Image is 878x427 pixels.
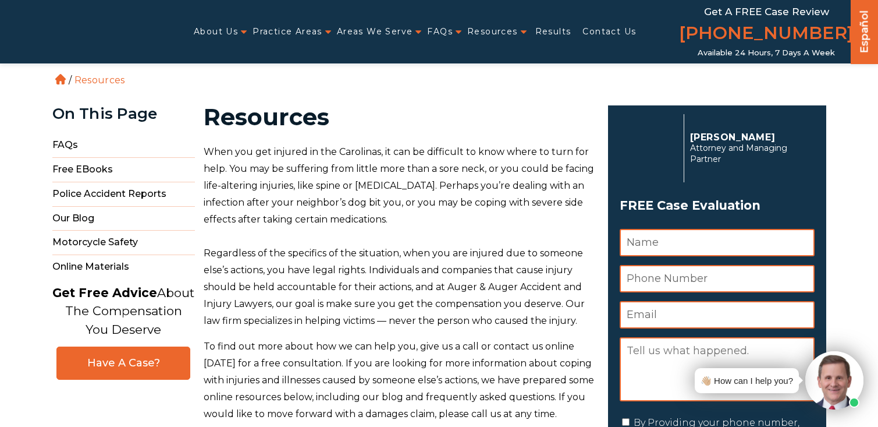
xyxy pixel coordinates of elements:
[427,20,453,44] a: FAQs
[701,373,793,389] div: 👋🏼 How can I help you?
[620,119,678,177] img: Herbert Auger
[690,132,808,143] p: [PERSON_NAME]
[52,207,195,231] span: Our Blog
[620,195,815,217] h3: FREE Case Evaluation
[620,229,815,256] input: Name
[204,105,594,129] h1: Resources
[253,20,322,44] a: Practice Areas
[52,158,195,182] span: Free eBooks
[52,285,157,300] strong: Get Free Advice
[679,20,854,48] a: [PHONE_NUMBER]
[204,245,594,329] p: Regardless of the specifics of the situation, when you are injured due to someone else’s actions,...
[582,20,636,44] a: Contact Us
[690,143,808,165] span: Attorney and Managing Partner
[56,347,190,380] a: Have A Case?
[69,357,178,370] span: Have A Case?
[52,182,195,207] span: Police Accident Reports
[52,284,194,339] p: About The Compensation You Deserve
[620,265,815,292] input: Phone Number
[704,6,829,17] span: Get a FREE Case Review
[194,20,238,44] a: About Us
[204,144,594,228] p: When you get injured in the Carolinas, it can be difficult to know where to turn for help. You ma...
[620,301,815,329] input: Email
[55,74,66,84] a: Home
[52,231,195,255] span: Motorcycle Safety
[7,21,151,43] img: Auger & Auger Accident and Injury Lawyers Logo
[204,338,594,422] p: To find out more about how we can help you, give us a call or contact us online [DATE] for a free...
[698,48,835,58] span: Available 24 Hours, 7 Days a Week
[52,255,195,279] span: Online Materials
[52,105,195,122] div: On This Page
[72,75,128,86] li: Resources
[52,133,195,158] span: FAQs
[805,351,863,410] img: Intaker widget Avatar
[337,20,413,44] a: Areas We Serve
[535,20,571,44] a: Results
[467,20,518,44] a: Resources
